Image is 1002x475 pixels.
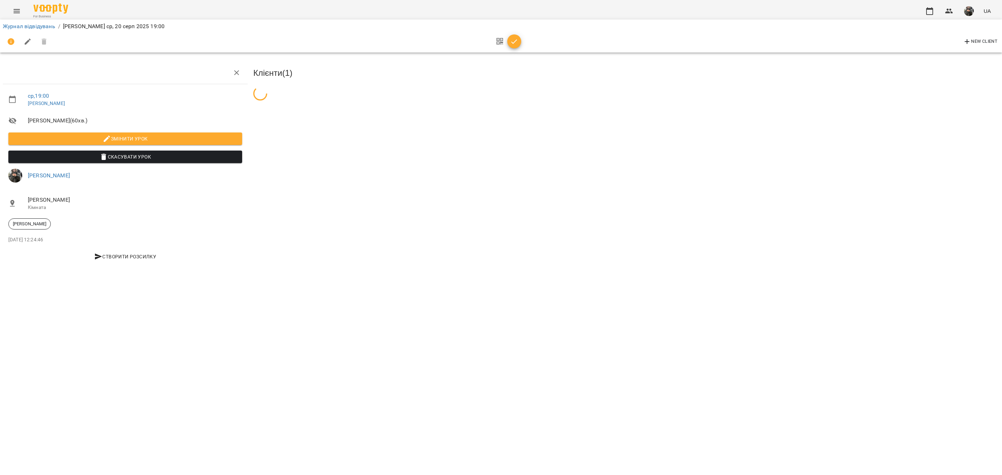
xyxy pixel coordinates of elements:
[961,36,999,47] button: New Client
[8,218,51,230] div: [PERSON_NAME]
[33,3,68,14] img: Voopty Logo
[3,22,999,31] nav: breadcrumb
[28,92,49,99] a: ср , 19:00
[9,221,50,227] span: [PERSON_NAME]
[28,196,242,204] span: [PERSON_NAME]
[28,172,70,179] a: [PERSON_NAME]
[963,38,997,46] span: New Client
[28,116,242,125] span: [PERSON_NAME] ( 60 хв. )
[964,6,974,16] img: 8337ee6688162bb2290644e8745a615f.jpg
[58,22,60,31] li: /
[253,69,999,78] h3: Клієнти ( 1 )
[8,236,242,243] p: [DATE] 12:24:46
[28,204,242,211] p: Кімната
[8,169,22,183] img: 8337ee6688162bb2290644e8745a615f.jpg
[33,14,68,19] span: For Business
[8,3,25,19] button: Menu
[14,153,237,161] span: Скасувати Урок
[28,100,65,106] a: [PERSON_NAME]
[984,7,991,15] span: UA
[11,252,239,261] span: Створити розсилку
[8,132,242,145] button: Змінити урок
[981,5,994,17] button: UA
[8,151,242,163] button: Скасувати Урок
[8,250,242,263] button: Створити розсилку
[3,23,55,30] a: Журнал відвідувань
[14,135,237,143] span: Змінити урок
[63,22,165,31] p: [PERSON_NAME] ср, 20 серп 2025 19:00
